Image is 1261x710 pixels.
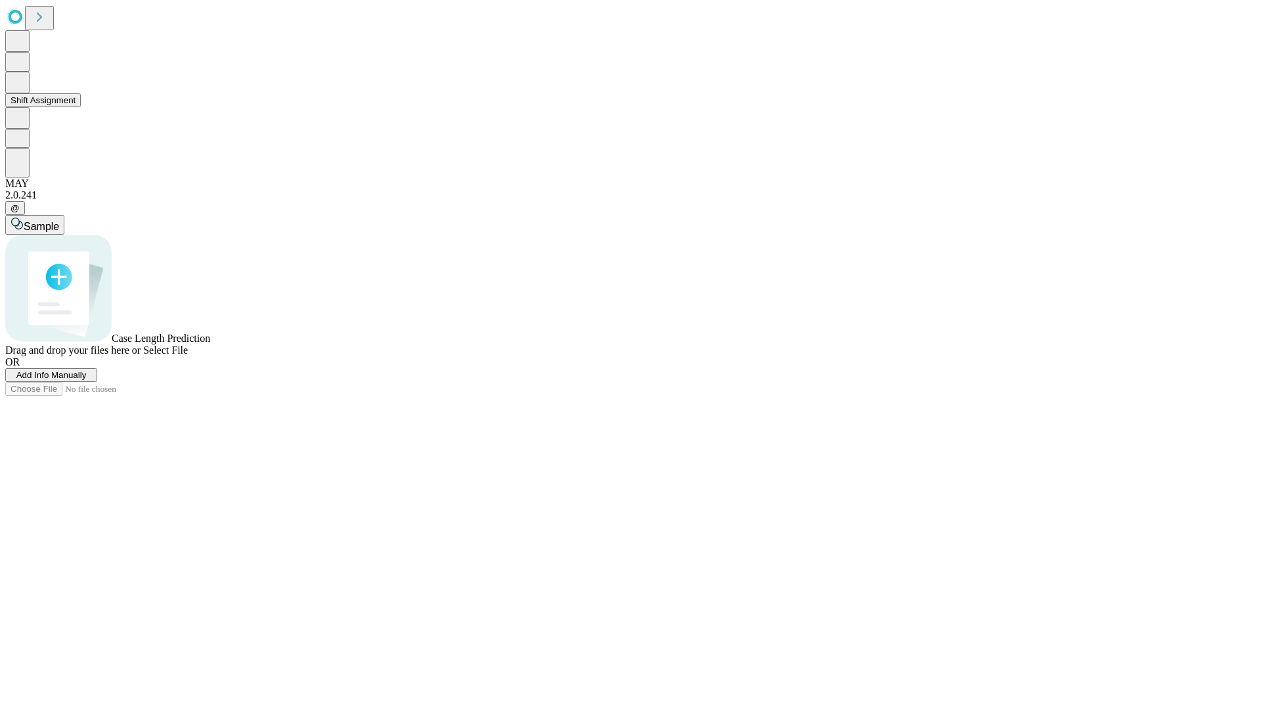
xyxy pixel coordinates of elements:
[143,344,188,356] span: Select File
[5,356,20,367] span: OR
[24,221,59,232] span: Sample
[5,93,81,107] button: Shift Assignment
[5,368,97,382] button: Add Info Manually
[5,215,64,235] button: Sample
[11,203,20,213] span: @
[5,201,25,215] button: @
[112,333,210,344] span: Case Length Prediction
[5,189,1256,201] div: 2.0.241
[16,370,87,380] span: Add Info Manually
[5,177,1256,189] div: MAY
[5,344,141,356] span: Drag and drop your files here or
